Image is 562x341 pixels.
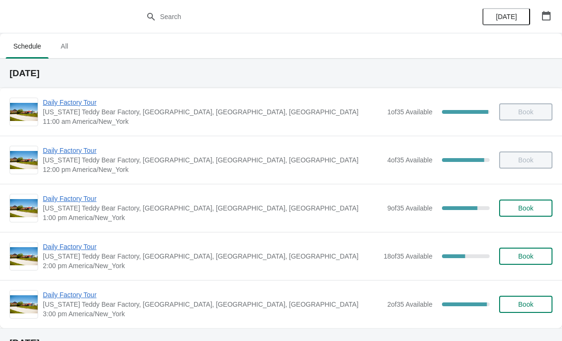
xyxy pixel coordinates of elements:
img: Daily Factory Tour | Vermont Teddy Bear Factory, Shelburne Road, Shelburne, VT, USA | 1:00 pm Ame... [10,199,38,218]
span: Book [518,204,533,212]
span: Daily Factory Tour [43,242,379,251]
span: 12:00 pm America/New_York [43,165,382,174]
span: [US_STATE] Teddy Bear Factory, [GEOGRAPHIC_DATA], [GEOGRAPHIC_DATA], [GEOGRAPHIC_DATA] [43,107,382,117]
span: 3:00 pm America/New_York [43,309,382,319]
span: [US_STATE] Teddy Bear Factory, [GEOGRAPHIC_DATA], [GEOGRAPHIC_DATA], [GEOGRAPHIC_DATA] [43,251,379,261]
button: Book [499,296,552,313]
span: [DATE] [496,13,517,20]
span: [US_STATE] Teddy Bear Factory, [GEOGRAPHIC_DATA], [GEOGRAPHIC_DATA], [GEOGRAPHIC_DATA] [43,203,382,213]
span: 4 of 35 Available [387,156,432,164]
span: 2 of 35 Available [387,301,432,308]
input: Search [160,8,421,25]
span: 2:00 pm America/New_York [43,261,379,271]
span: 9 of 35 Available [387,204,432,212]
button: [DATE] [482,8,530,25]
img: Daily Factory Tour | Vermont Teddy Bear Factory, Shelburne Road, Shelburne, VT, USA | 2:00 pm Ame... [10,247,38,266]
span: Book [518,252,533,260]
button: Book [499,248,552,265]
span: [US_STATE] Teddy Bear Factory, [GEOGRAPHIC_DATA], [GEOGRAPHIC_DATA], [GEOGRAPHIC_DATA] [43,300,382,309]
span: All [52,38,76,55]
span: Daily Factory Tour [43,290,382,300]
span: 1 of 35 Available [387,108,432,116]
img: Daily Factory Tour | Vermont Teddy Bear Factory, Shelburne Road, Shelburne, VT, USA | 11:00 am Am... [10,103,38,121]
span: Book [518,301,533,308]
span: Daily Factory Tour [43,194,382,203]
img: Daily Factory Tour | Vermont Teddy Bear Factory, Shelburne Road, Shelburne, VT, USA | 12:00 pm Am... [10,151,38,170]
img: Daily Factory Tour | Vermont Teddy Bear Factory, Shelburne Road, Shelburne, VT, USA | 3:00 pm Ame... [10,295,38,314]
span: Daily Factory Tour [43,146,382,155]
h2: [DATE] [10,69,552,78]
span: Daily Factory Tour [43,98,382,107]
span: 18 of 35 Available [383,252,432,260]
button: Book [499,200,552,217]
span: Schedule [6,38,49,55]
span: [US_STATE] Teddy Bear Factory, [GEOGRAPHIC_DATA], [GEOGRAPHIC_DATA], [GEOGRAPHIC_DATA] [43,155,382,165]
span: 1:00 pm America/New_York [43,213,382,222]
span: 11:00 am America/New_York [43,117,382,126]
